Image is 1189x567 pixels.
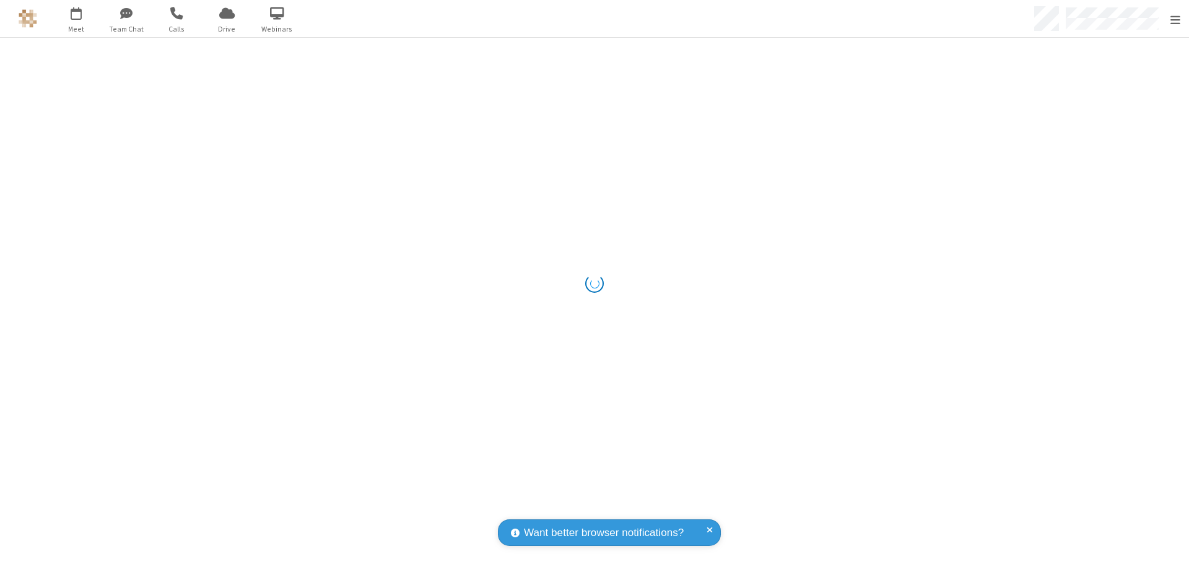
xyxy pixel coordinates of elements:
[204,24,250,35] span: Drive
[524,525,684,541] span: Want better browser notifications?
[103,24,150,35] span: Team Chat
[19,9,37,28] img: QA Selenium DO NOT DELETE OR CHANGE
[254,24,300,35] span: Webinars
[53,24,100,35] span: Meet
[154,24,200,35] span: Calls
